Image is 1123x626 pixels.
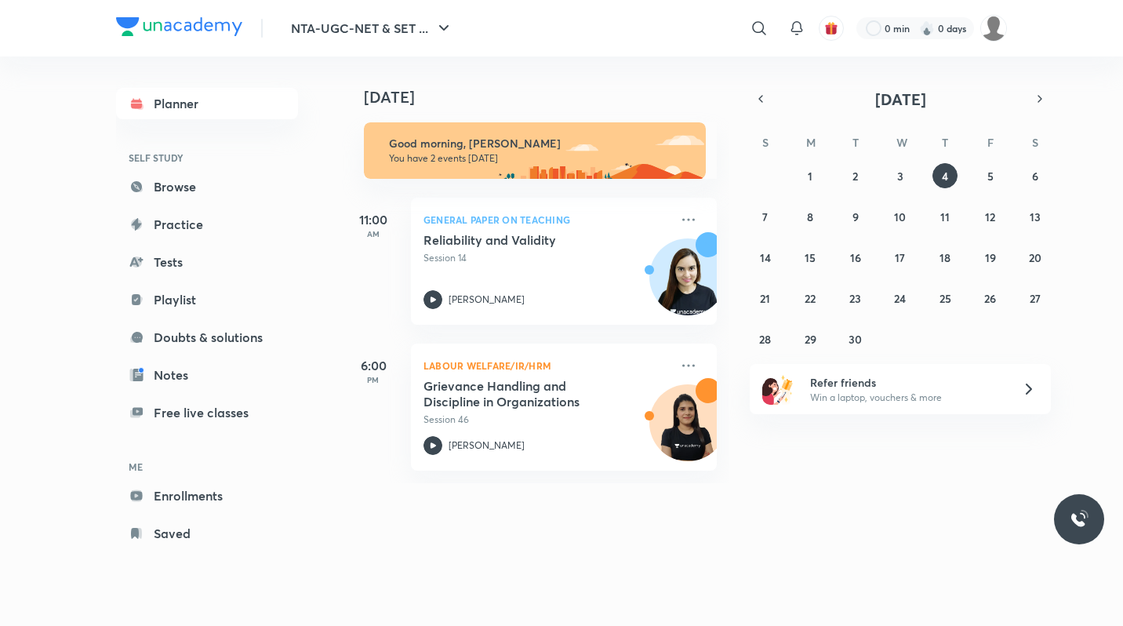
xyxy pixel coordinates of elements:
[753,326,778,351] button: September 28, 2025
[342,229,405,238] p: AM
[805,250,816,265] abbr: September 15, 2025
[772,88,1029,110] button: [DATE]
[423,413,670,427] p: Session 46
[805,291,816,306] abbr: September 22, 2025
[824,21,838,35] img: avatar
[798,163,823,188] button: September 1, 2025
[980,15,1007,42] img: ravleen kaur
[978,204,1003,229] button: September 12, 2025
[819,16,844,41] button: avatar
[888,286,913,311] button: September 24, 2025
[888,163,913,188] button: September 3, 2025
[852,135,859,150] abbr: Tuesday
[985,250,996,265] abbr: September 19, 2025
[843,163,868,188] button: September 2, 2025
[805,332,816,347] abbr: September 29, 2025
[843,204,868,229] button: September 9, 2025
[852,169,858,184] abbr: September 2, 2025
[810,374,1003,391] h6: Refer friends
[942,169,948,184] abbr: September 4, 2025
[978,163,1003,188] button: September 5, 2025
[116,322,298,353] a: Doubts & solutions
[932,204,958,229] button: September 11, 2025
[116,17,242,36] img: Company Logo
[978,286,1003,311] button: September 26, 2025
[116,171,298,202] a: Browse
[1023,204,1048,229] button: September 13, 2025
[753,245,778,270] button: September 14, 2025
[942,135,948,150] abbr: Thursday
[389,136,692,151] h6: Good morning, [PERSON_NAME]
[116,480,298,511] a: Enrollments
[364,88,732,107] h4: [DATE]
[760,250,771,265] abbr: September 14, 2025
[798,286,823,311] button: September 22, 2025
[282,13,463,44] button: NTA-UGC-NET & SET ...
[939,250,950,265] abbr: September 18, 2025
[449,439,525,453] p: [PERSON_NAME]
[116,246,298,278] a: Tests
[849,291,861,306] abbr: September 23, 2025
[806,135,816,150] abbr: Monday
[808,169,812,184] abbr: September 1, 2025
[342,356,405,375] h5: 6:00
[116,88,298,119] a: Planner
[849,332,862,347] abbr: September 30, 2025
[342,210,405,229] h5: 11:00
[1032,169,1038,184] abbr: September 6, 2025
[423,356,670,375] p: Labour Welfare/IR/HRM
[1032,135,1038,150] abbr: Saturday
[850,250,861,265] abbr: September 16, 2025
[798,204,823,229] button: September 8, 2025
[798,326,823,351] button: September 29, 2025
[985,209,995,224] abbr: September 12, 2025
[760,291,770,306] abbr: September 21, 2025
[843,326,868,351] button: September 30, 2025
[843,245,868,270] button: September 16, 2025
[1030,209,1041,224] abbr: September 13, 2025
[852,209,859,224] abbr: September 9, 2025
[978,245,1003,270] button: September 19, 2025
[807,209,813,224] abbr: September 8, 2025
[888,204,913,229] button: September 10, 2025
[896,135,907,150] abbr: Wednesday
[984,291,996,306] abbr: September 26, 2025
[116,284,298,315] a: Playlist
[932,286,958,311] button: September 25, 2025
[939,291,951,306] abbr: September 25, 2025
[1023,163,1048,188] button: September 6, 2025
[449,293,525,307] p: [PERSON_NAME]
[650,247,725,322] img: Avatar
[423,232,619,248] h5: Reliability and Validity
[895,250,905,265] abbr: September 17, 2025
[1030,291,1041,306] abbr: September 27, 2025
[894,291,906,306] abbr: September 24, 2025
[759,332,771,347] abbr: September 28, 2025
[888,245,913,270] button: September 17, 2025
[116,209,298,240] a: Practice
[364,122,706,179] img: morning
[843,286,868,311] button: September 23, 2025
[932,245,958,270] button: September 18, 2025
[875,89,926,110] span: [DATE]
[753,204,778,229] button: September 7, 2025
[894,209,906,224] abbr: September 10, 2025
[1029,250,1041,265] abbr: September 20, 2025
[940,209,950,224] abbr: September 11, 2025
[762,209,768,224] abbr: September 7, 2025
[116,453,298,480] h6: ME
[762,373,794,405] img: referral
[116,17,242,40] a: Company Logo
[932,163,958,188] button: September 4, 2025
[116,144,298,171] h6: SELF STUDY
[1070,510,1088,529] img: ttu
[1023,286,1048,311] button: September 27, 2025
[987,169,994,184] abbr: September 5, 2025
[753,286,778,311] button: September 21, 2025
[919,20,935,36] img: streak
[798,245,823,270] button: September 15, 2025
[987,135,994,150] abbr: Friday
[897,169,903,184] abbr: September 3, 2025
[423,378,619,409] h5: Grievance Handling and Discipline in Organizations
[423,251,670,265] p: Session 14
